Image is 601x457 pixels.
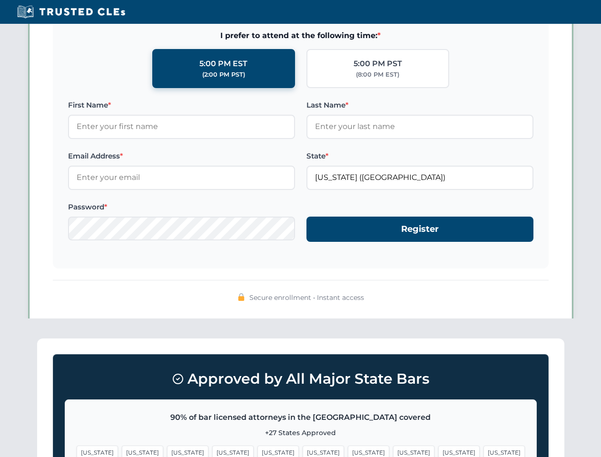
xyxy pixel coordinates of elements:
[249,292,364,303] span: Secure enrollment • Instant access
[356,70,399,79] div: (8:00 PM EST)
[68,201,295,213] label: Password
[14,5,128,19] img: Trusted CLEs
[68,115,295,139] input: Enter your first name
[65,366,537,392] h3: Approved by All Major State Bars
[68,30,533,42] span: I prefer to attend at the following time:
[202,70,245,79] div: (2:00 PM PST)
[199,58,247,70] div: 5:00 PM EST
[68,150,295,162] label: Email Address
[68,99,295,111] label: First Name
[306,150,533,162] label: State
[306,115,533,139] input: Enter your last name
[68,166,295,189] input: Enter your email
[354,58,402,70] div: 5:00 PM PST
[77,411,525,424] p: 90% of bar licensed attorneys in the [GEOGRAPHIC_DATA] covered
[237,293,245,301] img: 🔒
[306,217,533,242] button: Register
[77,427,525,438] p: +27 States Approved
[306,166,533,189] input: Florida (FL)
[306,99,533,111] label: Last Name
